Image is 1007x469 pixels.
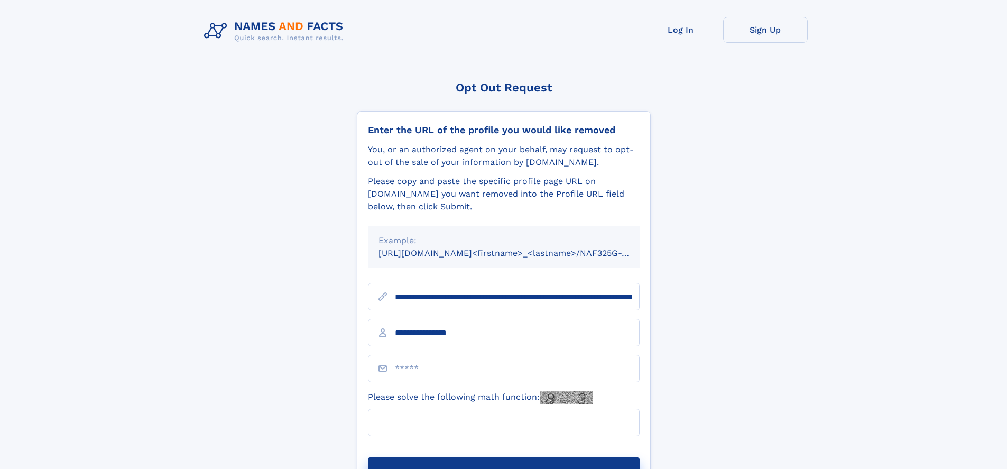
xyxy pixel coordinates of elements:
div: Please copy and paste the specific profile page URL on [DOMAIN_NAME] you want removed into the Pr... [368,175,640,213]
div: Example: [378,234,629,247]
img: Logo Names and Facts [200,17,352,45]
a: Log In [639,17,723,43]
div: You, or an authorized agent on your behalf, may request to opt-out of the sale of your informatio... [368,143,640,169]
small: [URL][DOMAIN_NAME]<firstname>_<lastname>/NAF325G-xxxxxxxx [378,248,660,258]
div: Enter the URL of the profile you would like removed [368,124,640,136]
div: Opt Out Request [357,81,651,94]
a: Sign Up [723,17,808,43]
label: Please solve the following math function: [368,391,593,404]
